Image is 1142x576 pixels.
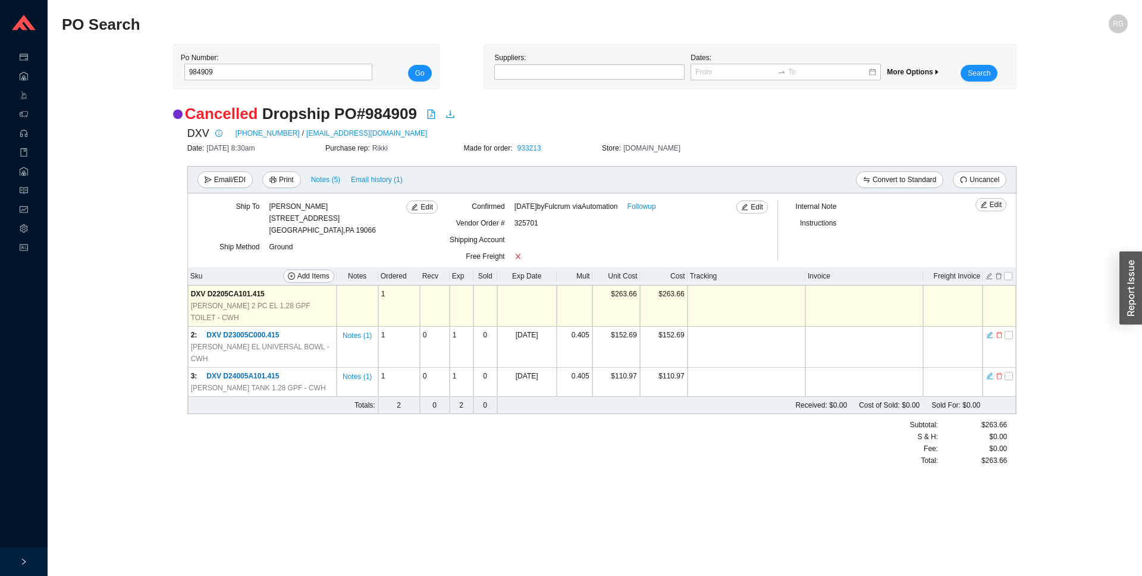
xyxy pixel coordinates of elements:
span: More Options [887,68,940,76]
span: Convert to Standard [873,174,936,186]
span: / [302,127,304,139]
div: $263.66 [938,455,1007,467]
span: swap [863,176,870,184]
td: 0 [420,327,450,368]
span: Ground [269,243,293,251]
button: Email history (1) [350,171,403,188]
span: Edit [990,199,1002,211]
span: Edit [751,201,763,213]
span: Shipping Account [450,236,505,244]
span: Email/EDI [214,174,246,186]
span: setting [20,220,28,239]
span: Totals: [354,401,375,409]
span: DXV D23005C000.415 [206,331,279,339]
span: [PERSON_NAME] EL UNIVERSAL BOWL - CWH [191,341,334,365]
span: Subtotal: [910,419,938,431]
div: Po Number: [181,52,369,82]
button: Notes (1) [342,329,372,337]
button: sendEmail/EDI [197,171,253,188]
span: Total: [921,455,938,467]
span: DXV D24005A101.415 [206,372,279,380]
span: Ship Method [219,243,259,251]
span: delete [996,331,1003,339]
span: right [20,558,27,565]
span: edit [411,204,418,212]
span: Date: [187,144,207,152]
span: Free Freight [466,252,504,261]
span: [PERSON_NAME] 2 PC EL 1.28 GPF TOILET - CWH [191,300,334,324]
td: 2 [450,397,473,414]
span: Notes ( 1 ) [343,371,372,383]
button: delete [995,330,1003,338]
span: Notes ( 1 ) [343,330,372,342]
button: Go [408,65,432,82]
div: $263.66 [938,419,1007,431]
span: send [205,176,212,184]
button: editEdit [406,201,438,214]
td: 0.405 [557,327,592,368]
td: 1 [378,327,420,368]
span: Uncancel [970,174,999,186]
span: delete [996,372,1003,380]
span: DXV [187,124,209,142]
th: Exp Date [497,267,557,286]
button: Notes (1) [342,370,372,378]
span: edit [980,201,987,209]
span: $0.00 [989,443,1007,455]
span: [DOMAIN_NAME] [623,144,680,152]
a: [PHONE_NUMBER] [236,127,300,139]
th: Tracking [688,267,805,286]
a: download [445,109,455,121]
span: Sold For: [931,401,961,409]
span: Email history (1) [351,174,403,186]
span: credit-card [20,49,28,68]
div: Sku [190,270,334,283]
span: Vendor Order # [456,219,505,227]
input: To [788,66,868,78]
td: $152.69 [592,327,640,368]
span: 3 : [191,372,197,380]
td: 1 [378,286,420,327]
span: caret-right [933,68,940,76]
button: delete [994,271,1003,279]
span: RG [1113,14,1124,33]
span: book [20,144,28,163]
button: undoUncancel [953,171,1006,188]
button: swapConvert to Standard [856,171,943,188]
span: plus-circle [288,273,295,281]
button: editEdit [975,198,1007,211]
td: $152.69 [640,327,688,368]
td: 0 [473,397,497,414]
button: edit [986,371,994,379]
span: info-circle [212,130,225,137]
div: Dates: [688,52,884,82]
th: Sold [473,267,497,286]
span: Ship To [236,202,260,211]
a: file-pdf [426,109,436,121]
input: From [695,66,775,78]
span: customer-service [20,125,28,144]
span: to [777,68,786,76]
span: [PERSON_NAME] TANK 1.28 GPF - CWH [191,382,326,394]
span: file-pdf [426,109,436,119]
span: 2 : [191,331,197,339]
span: Purchase rep: [325,144,372,152]
button: delete [995,371,1003,379]
td: $263.66 [640,286,688,327]
td: 2 [378,397,420,414]
span: fund [20,201,28,220]
th: Invoice [805,267,923,286]
span: edit [741,204,748,212]
button: edit [986,330,994,338]
span: [DATE] by Fulcrum [514,201,618,212]
td: 0 [473,327,497,368]
span: edit [986,372,993,380]
th: Exp [450,267,473,286]
span: Cost of Sold: [859,401,900,409]
span: Internal Note [796,202,837,211]
button: info-circle [209,125,226,142]
td: 0 [420,397,450,414]
th: Unit Cost [592,267,640,286]
button: edit [985,271,993,279]
button: printerPrint [262,171,301,188]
